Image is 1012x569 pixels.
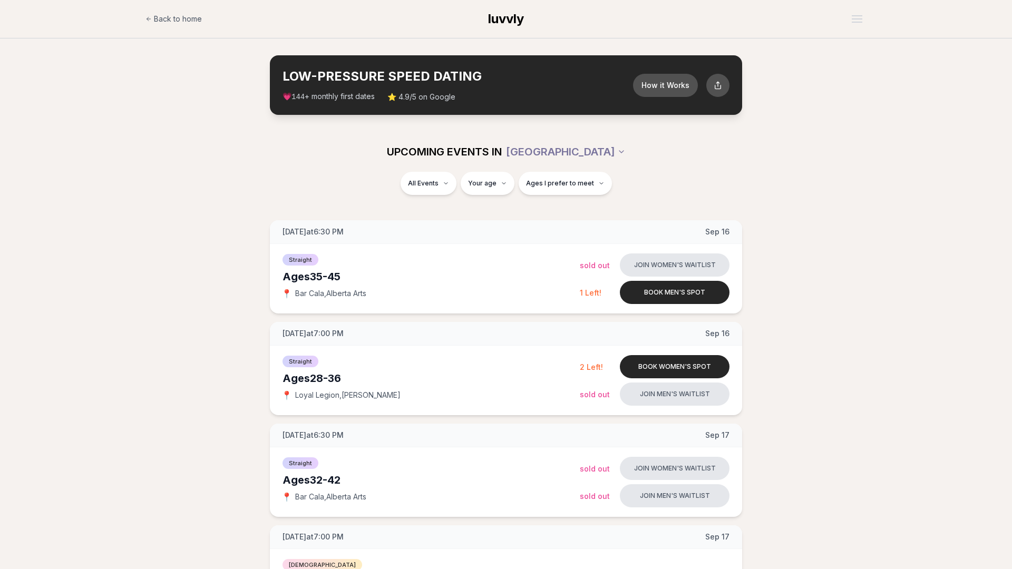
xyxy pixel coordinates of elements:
[291,93,305,101] span: 144
[283,430,344,440] span: [DATE] at 6:30 PM
[283,328,344,339] span: [DATE] at 7:00 PM
[580,464,610,473] span: Sold Out
[283,269,580,284] div: Ages 35-45
[283,68,633,85] h2: LOW-PRESSURE SPEED DATING
[620,484,729,507] button: Join men's waitlist
[620,253,729,277] button: Join women's waitlist
[283,457,318,469] span: Straight
[283,356,318,367] span: Straight
[705,328,729,339] span: Sep 16
[295,492,366,502] span: Bar Cala , Alberta Arts
[295,288,366,299] span: Bar Cala , Alberta Arts
[154,14,202,24] span: Back to home
[519,172,612,195] button: Ages I prefer to meet
[705,227,729,237] span: Sep 16
[620,382,729,406] button: Join men's waitlist
[488,11,524,26] span: luvvly
[283,289,291,298] span: 📍
[401,172,456,195] button: All Events
[488,11,524,27] a: luvvly
[620,355,729,378] button: Book women's spot
[620,281,729,304] button: Book men's spot
[283,391,291,399] span: 📍
[408,179,439,188] span: All Events
[848,11,867,27] button: Open menu
[620,457,729,480] button: Join women's waitlist
[580,390,610,399] span: Sold Out
[295,390,401,400] span: Loyal Legion , [PERSON_NAME]
[580,362,603,371] span: 2 Left!
[705,430,729,440] span: Sep 17
[387,144,502,159] span: UPCOMING EVENTS IN
[283,227,344,237] span: [DATE] at 6:30 PM
[283,493,291,501] span: 📍
[387,92,455,102] span: ⭐ 4.9/5 on Google
[506,140,626,163] button: [GEOGRAPHIC_DATA]
[468,179,497,188] span: Your age
[283,254,318,266] span: Straight
[283,371,580,386] div: Ages 28-36
[633,74,698,97] button: How it Works
[705,532,729,542] span: Sep 17
[283,91,375,102] span: 💗 + monthly first dates
[145,8,202,30] a: Back to home
[580,288,601,297] span: 1 Left!
[526,179,594,188] span: Ages I prefer to meet
[580,492,610,501] span: Sold Out
[283,532,344,542] span: [DATE] at 7:00 PM
[580,261,610,270] span: Sold Out
[283,473,580,487] div: Ages 32-42
[461,172,514,195] button: Your age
